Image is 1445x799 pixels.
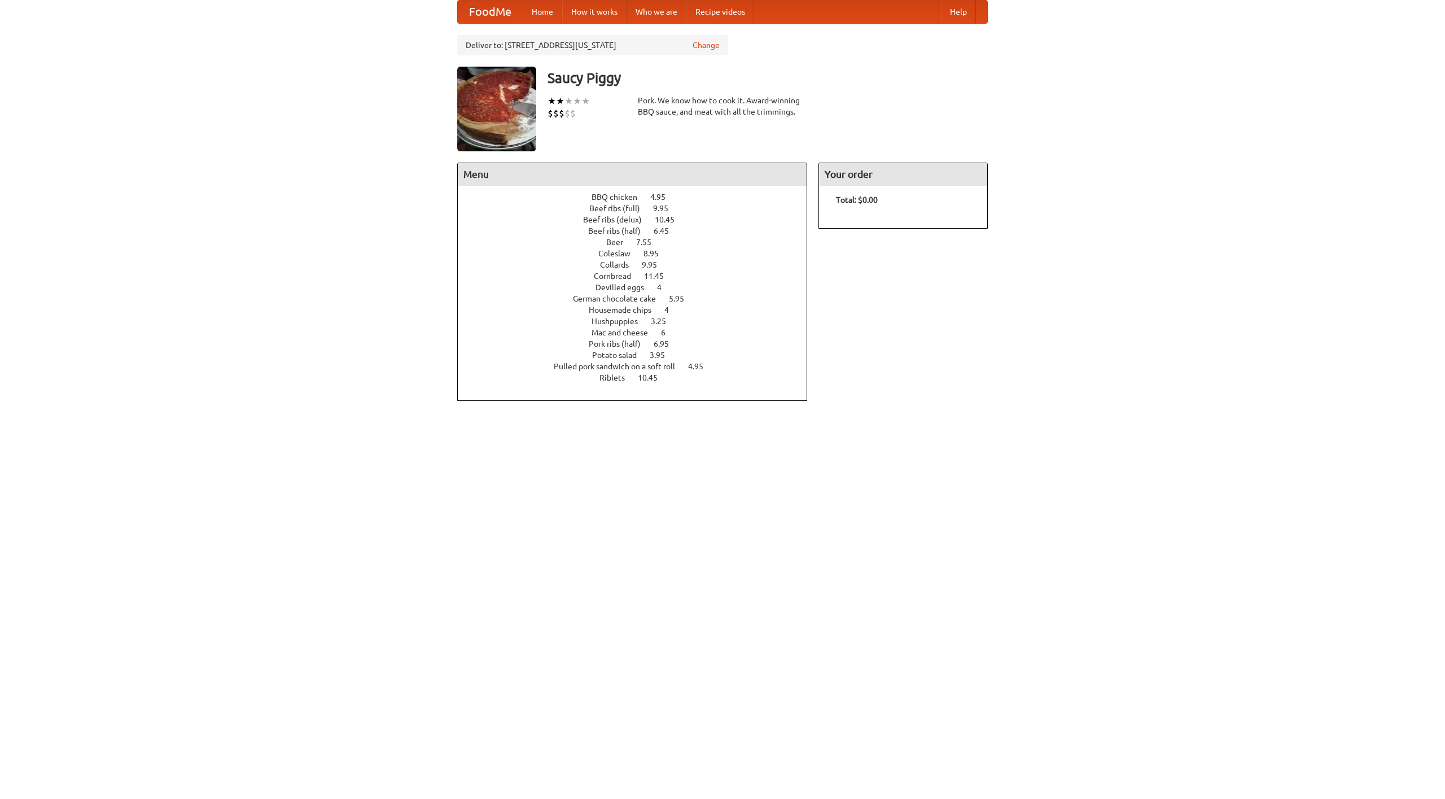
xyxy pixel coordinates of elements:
b: Total: $0.00 [836,195,878,204]
a: Home [523,1,562,23]
span: Beef ribs (half) [588,226,652,235]
div: Deliver to: [STREET_ADDRESS][US_STATE] [457,35,728,55]
span: 6.45 [654,226,680,235]
a: Who we are [627,1,686,23]
span: Potato salad [592,351,648,360]
a: Mac and cheese 6 [592,328,686,337]
span: 10.45 [655,215,686,224]
a: How it works [562,1,627,23]
span: Housemade chips [589,305,663,315]
a: German chocolate cake 5.95 [573,294,705,303]
a: Cornbread 11.45 [594,272,685,281]
span: 4.95 [688,362,715,371]
li: $ [553,107,559,120]
span: 4 [664,305,680,315]
a: Change [693,40,720,51]
span: Coleslaw [598,249,642,258]
a: Beef ribs (full) 9.95 [589,204,689,213]
a: Potato salad 3.95 [592,351,686,360]
span: 6.95 [654,339,680,348]
span: 9.95 [653,204,680,213]
span: Mac and cheese [592,328,659,337]
li: ★ [556,95,564,107]
span: Hushpuppies [592,317,649,326]
div: Pork. We know how to cook it. Award-winning BBQ sauce, and meat with all the trimmings. [638,95,807,117]
a: Pork ribs (half) 6.95 [589,339,690,348]
a: Housemade chips 4 [589,305,690,315]
span: BBQ chicken [592,193,649,202]
li: $ [559,107,564,120]
span: Pulled pork sandwich on a soft roll [554,362,686,371]
span: Beer [606,238,634,247]
h3: Saucy Piggy [548,67,988,89]
span: Devilled eggs [595,283,655,292]
a: FoodMe [458,1,523,23]
a: Riblets 10.45 [599,373,678,382]
span: 6 [661,328,677,337]
a: Beef ribs (delux) 10.45 [583,215,695,224]
span: 4.95 [650,193,677,202]
span: Cornbread [594,272,642,281]
li: ★ [564,95,573,107]
a: Coleslaw 8.95 [598,249,680,258]
span: 7.55 [636,238,663,247]
li: ★ [581,95,590,107]
span: 10.45 [638,373,669,382]
a: Hushpuppies 3.25 [592,317,687,326]
span: 11.45 [644,272,675,281]
span: Pork ribs (half) [589,339,652,348]
span: 3.95 [650,351,676,360]
img: angular.jpg [457,67,536,151]
a: BBQ chicken 4.95 [592,193,686,202]
h4: Your order [819,163,987,186]
a: Devilled eggs 4 [595,283,682,292]
span: Beef ribs (full) [589,204,651,213]
li: ★ [573,95,581,107]
a: Beer 7.55 [606,238,672,247]
a: Beef ribs (half) 6.45 [588,226,690,235]
li: $ [564,107,570,120]
span: 4 [657,283,673,292]
a: Pulled pork sandwich on a soft roll 4.95 [554,362,724,371]
li: $ [548,107,553,120]
span: Collards [600,260,640,269]
span: 9.95 [642,260,668,269]
li: $ [570,107,576,120]
span: 8.95 [643,249,670,258]
a: Recipe videos [686,1,754,23]
span: Beef ribs (delux) [583,215,653,224]
a: Help [941,1,976,23]
span: Riblets [599,373,636,382]
span: 5.95 [669,294,695,303]
span: 3.25 [651,317,677,326]
li: ★ [548,95,556,107]
a: Collards 9.95 [600,260,678,269]
h4: Menu [458,163,807,186]
span: German chocolate cake [573,294,667,303]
